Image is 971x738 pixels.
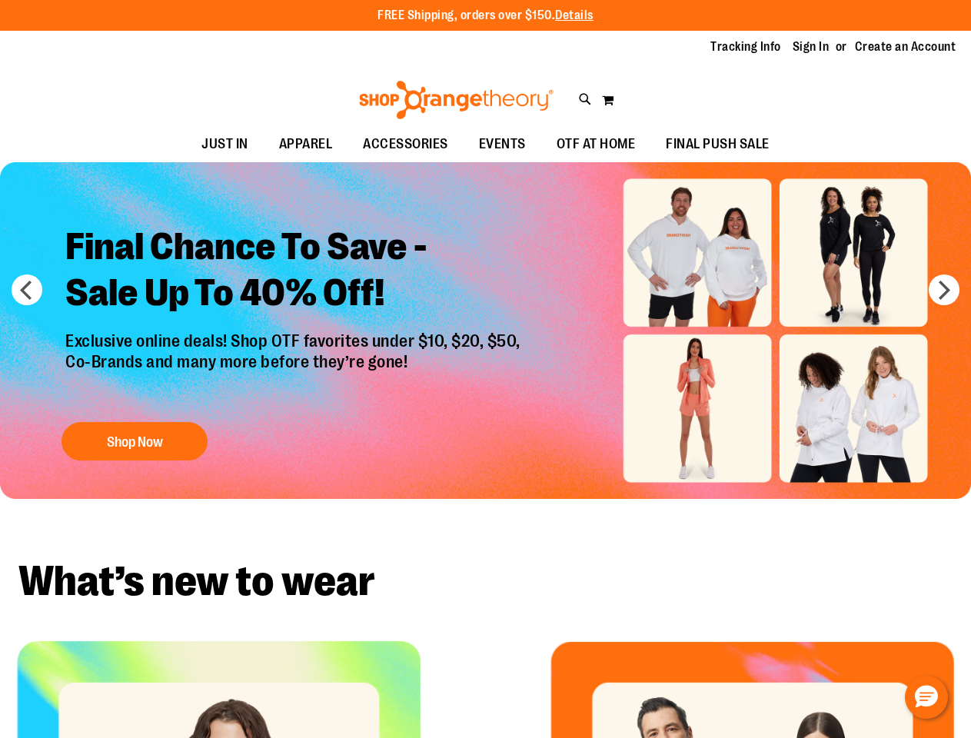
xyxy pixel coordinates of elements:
button: next [929,274,959,305]
a: APPAREL [264,127,348,162]
a: EVENTS [464,127,541,162]
a: JUST IN [186,127,264,162]
a: OTF AT HOME [541,127,651,162]
a: ACCESSORIES [347,127,464,162]
span: EVENTS [479,127,526,161]
span: APPAREL [279,127,333,161]
p: Exclusive online deals! Shop OTF favorites under $10, $20, $50, Co-Brands and many more before th... [54,331,536,407]
a: Tracking Info [710,38,781,55]
span: FINAL PUSH SALE [666,127,770,161]
span: OTF AT HOME [557,127,636,161]
h2: Final Chance To Save - Sale Up To 40% Off! [54,212,536,331]
a: Sign In [793,38,830,55]
h2: What’s new to wear [18,560,953,603]
img: Shop Orangetheory [357,81,556,119]
span: JUST IN [201,127,248,161]
span: ACCESSORIES [363,127,448,161]
a: FINAL PUSH SALE [650,127,785,162]
button: Shop Now [62,422,208,460]
p: FREE Shipping, orders over $150. [377,7,594,25]
a: Create an Account [855,38,956,55]
button: prev [12,274,42,305]
a: Details [555,8,594,22]
button: Hello, have a question? Let’s chat. [905,676,948,719]
a: Final Chance To Save -Sale Up To 40% Off! Exclusive online deals! Shop OTF favorites under $10, $... [54,212,536,468]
